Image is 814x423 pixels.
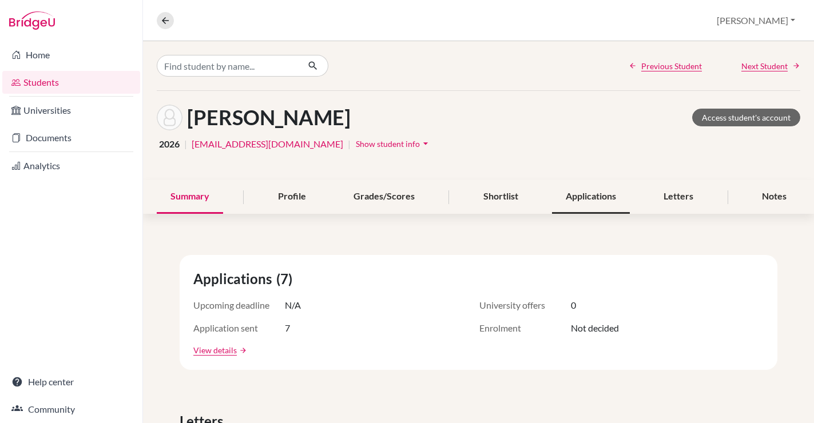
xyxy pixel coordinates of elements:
div: Applications [552,180,630,214]
i: arrow_drop_down [420,138,431,149]
a: Next Student [741,60,800,72]
span: 7 [285,321,290,335]
span: N/A [285,298,301,312]
span: Enrolment [479,321,571,335]
a: Home [2,43,140,66]
a: Previous Student [629,60,702,72]
a: Help center [2,370,140,393]
a: View details [193,344,237,356]
div: Shortlist [470,180,532,214]
span: 2026 [159,137,180,151]
a: Universities [2,99,140,122]
a: [EMAIL_ADDRESS][DOMAIN_NAME] [192,137,343,151]
a: arrow_forward [237,346,247,354]
span: Previous Student [641,60,702,72]
span: | [348,137,351,151]
span: Show student info [356,139,420,149]
button: Show student infoarrow_drop_down [355,135,432,153]
a: Access student's account [692,109,800,126]
span: Not decided [571,321,619,335]
span: | [184,137,187,151]
img: Taekhyun Kwon's avatar [157,105,182,130]
input: Find student by name... [157,55,299,77]
button: [PERSON_NAME] [712,10,800,31]
img: Bridge-U [9,11,55,30]
span: Next Student [741,60,788,72]
span: University offers [479,298,571,312]
div: Grades/Scores [340,180,428,214]
a: Documents [2,126,140,149]
a: Students [2,71,140,94]
div: Summary [157,180,223,214]
span: 0 [571,298,576,312]
div: Notes [748,180,800,214]
a: Community [2,398,140,421]
a: Analytics [2,154,140,177]
span: Upcoming deadline [193,298,285,312]
div: Letters [650,180,707,214]
span: Application sent [193,321,285,335]
span: (7) [276,269,297,289]
div: Profile [264,180,320,214]
h1: [PERSON_NAME] [187,105,351,130]
span: Applications [193,269,276,289]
